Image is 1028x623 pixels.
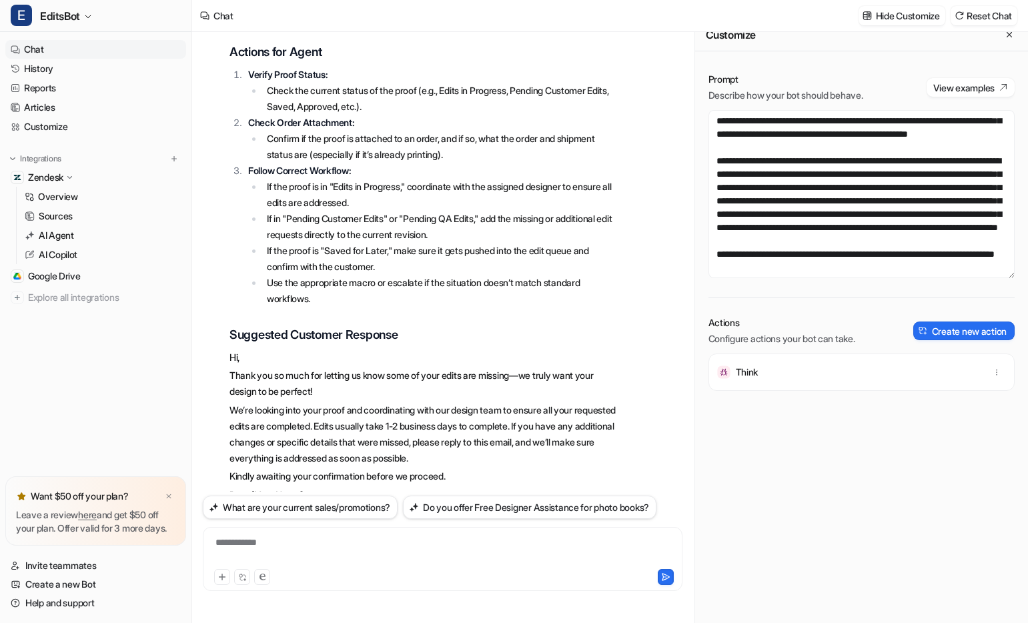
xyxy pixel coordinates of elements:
[736,366,758,379] p: Think
[5,59,186,78] a: History
[39,248,77,261] p: AI Copilot
[263,243,620,275] li: If the proof is "Saved for Later," make sure it gets pushed into the edit queue and confirm with ...
[28,269,81,283] span: Google Drive
[39,229,74,242] p: AI Agent
[229,402,620,466] p: We’re looking into your proof and coordinating with our design team to ensure all your requested ...
[39,209,73,223] p: Sources
[5,594,186,612] a: Help and support
[863,11,872,21] img: customize
[708,332,855,346] p: Configure actions your bot can take.
[229,368,620,400] p: Thank you so much for letting us know some of your edits are missing—we truly want your design to...
[19,226,186,245] a: AI Agent
[5,152,65,165] button: Integrations
[28,287,181,308] span: Explore all integrations
[165,492,173,501] img: x
[859,6,945,25] button: Hide Customize
[5,98,186,117] a: Articles
[229,487,620,567] p: Best, [Your Name] Paper Culture ( ) Certified B Corporation where every order plants a tree (1 mi...
[19,207,186,225] a: Sources
[13,173,21,181] img: Zendesk
[8,154,17,163] img: expand menu
[229,43,620,61] h3: Actions for Agent
[263,83,620,115] li: Check the current status of the proof (e.g., Edits in Progress, Pending Customer Edits, Saved, Ap...
[1001,27,1017,43] button: Close flyout
[5,267,186,285] a: Google DriveGoogle Drive
[5,288,186,307] a: Explore all integrations
[913,322,1015,340] button: Create new action
[19,187,186,206] a: Overview
[16,491,27,502] img: star
[955,11,964,21] img: reset
[717,366,730,379] img: Think icon
[31,490,129,503] p: Want $50 off your plan?
[20,153,61,164] p: Integrations
[5,40,186,59] a: Chat
[706,28,756,41] h2: Customize
[78,509,97,520] a: here
[213,9,233,23] div: Chat
[229,326,620,344] h3: Suggested Customer Response
[203,496,398,519] button: What are your current sales/promotions?
[13,272,21,280] img: Google Drive
[263,211,620,243] li: If in "Pending Customer Edits" or "Pending QA Edits," add the missing or additional edit requests...
[403,496,656,519] button: Do you offer Free Designer Assistance for photo books?
[876,9,940,23] p: Hide Customize
[229,350,620,366] p: Hi,
[919,326,928,336] img: create-action-icon.svg
[169,154,179,163] img: menu_add.svg
[40,7,80,25] span: EditsBot
[19,245,186,264] a: AI Copilot
[951,6,1017,25] button: Reset Chat
[708,73,863,86] p: Prompt
[5,79,186,97] a: Reports
[38,190,78,203] p: Overview
[263,179,620,211] li: If the proof is in "Edits in Progress," coordinate with the assigned designer to ensure all edits...
[11,291,24,304] img: explore all integrations
[248,117,355,128] strong: Check Order Attachment:
[708,316,855,330] p: Actions
[927,78,1015,97] button: View examples
[16,508,175,535] p: Leave a review and get $50 off your plan. Offer valid for 3 more days.
[11,5,32,26] span: E
[5,575,186,594] a: Create a new Bot
[248,69,328,80] strong: Verify Proof Status:
[5,556,186,575] a: Invite teammates
[5,117,186,136] a: Customize
[28,171,63,184] p: Zendesk
[708,89,863,102] p: Describe how your bot should behave.
[248,165,351,176] strong: Follow Correct Workflow:
[263,131,620,163] li: Confirm if the proof is attached to an order, and if so, what the order and shipment status are (...
[263,275,620,307] li: Use the appropriate macro or escalate if the situation doesn’t match standard workflows.
[229,468,620,484] p: Kindly awaiting your confirmation before we proceed.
